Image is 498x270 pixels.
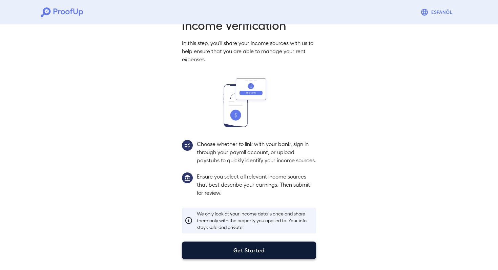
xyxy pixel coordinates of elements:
[182,242,316,259] button: Get Started
[197,172,316,197] p: Ensure you select all relevant income sources that best describe your earnings. Then submit for r...
[224,78,274,127] img: transfer_money.svg
[182,39,316,63] p: In this step, you'll share your income sources with us to help ensure that you are able to manage...
[182,140,193,151] img: group2.svg
[182,172,193,183] img: group1.svg
[418,5,457,19] button: Espanõl
[182,17,316,32] h2: Income Verification
[197,210,313,231] p: We only look at your income details once and share them only with the property you applied to. Yo...
[197,140,316,164] p: Choose whether to link with your bank, sign in through your payroll account, or upload paystubs t...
